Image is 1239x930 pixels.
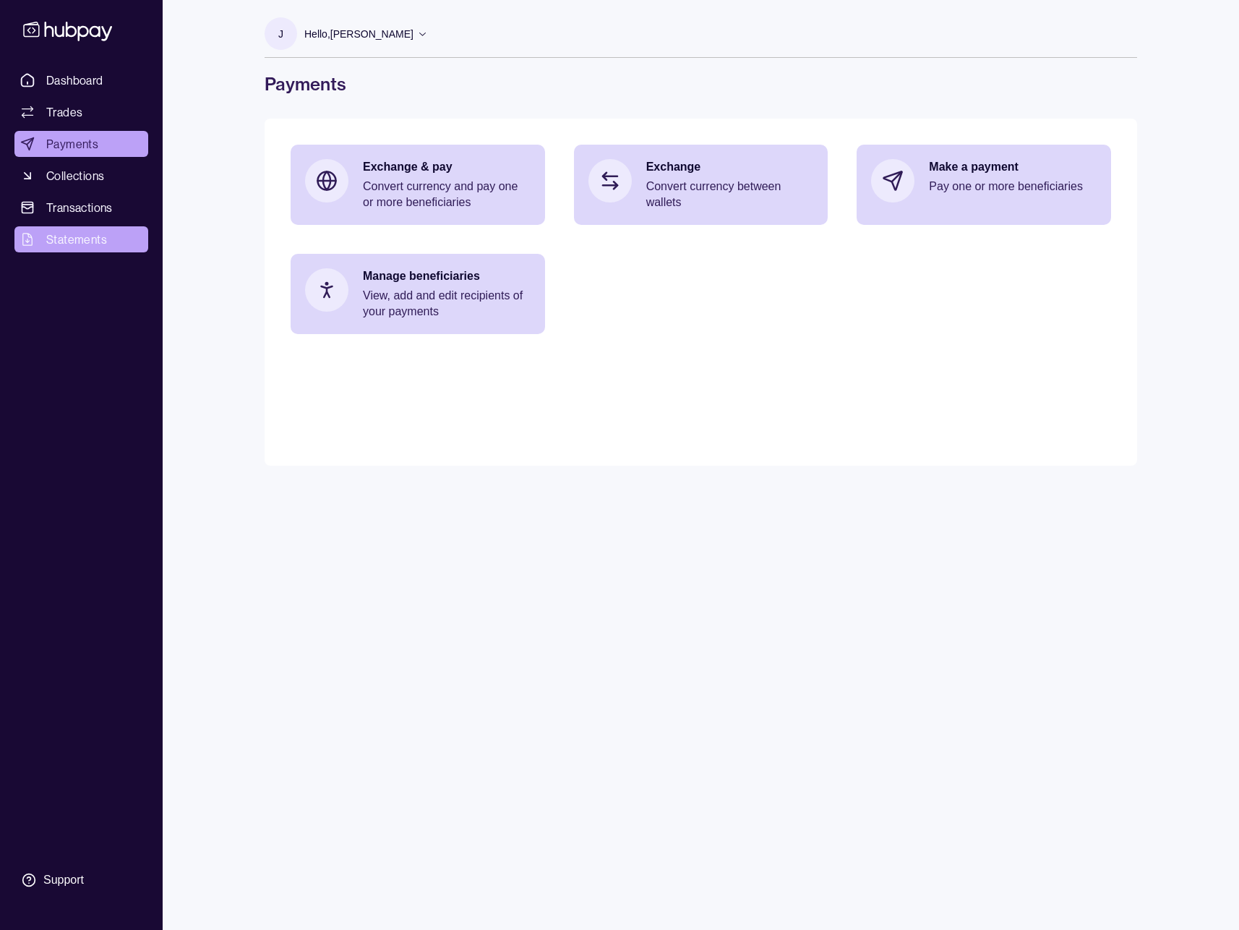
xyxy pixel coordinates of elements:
[363,288,531,320] p: View, add and edit recipients of your payments
[14,99,148,125] a: Trades
[14,131,148,157] a: Payments
[363,268,531,284] p: Manage beneficiaries
[46,72,103,89] span: Dashboard
[46,103,82,121] span: Trades
[14,865,148,895] a: Support
[291,254,545,334] a: Manage beneficiariesView, add and edit recipients of your payments
[363,179,531,210] p: Convert currency and pay one or more beneficiaries
[46,135,98,153] span: Payments
[929,179,1097,195] p: Pay one or more beneficiaries
[291,145,545,225] a: Exchange & payConvert currency and pay one or more beneficiaries
[14,67,148,93] a: Dashboard
[857,145,1111,217] a: Make a paymentPay one or more beneficiaries
[46,199,113,216] span: Transactions
[646,179,814,210] p: Convert currency between wallets
[14,163,148,189] a: Collections
[46,167,104,184] span: Collections
[14,195,148,221] a: Transactions
[363,159,531,175] p: Exchange & pay
[278,26,283,42] p: J
[574,145,828,225] a: ExchangeConvert currency between wallets
[646,159,814,175] p: Exchange
[929,159,1097,175] p: Make a payment
[265,72,1137,95] h1: Payments
[43,872,84,888] div: Support
[14,226,148,252] a: Statements
[46,231,107,248] span: Statements
[304,26,413,42] p: Hello, [PERSON_NAME]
